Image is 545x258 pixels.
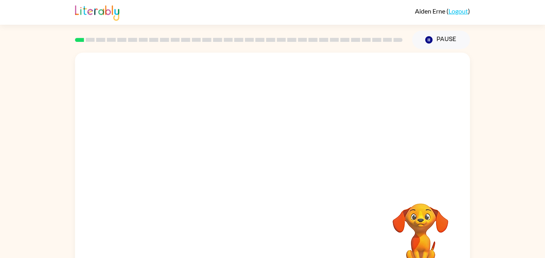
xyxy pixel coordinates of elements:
[75,3,119,21] img: Literably
[412,31,470,49] button: Pause
[415,7,470,15] div: ( )
[415,7,446,15] span: Aiden Erne
[448,7,468,15] a: Logout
